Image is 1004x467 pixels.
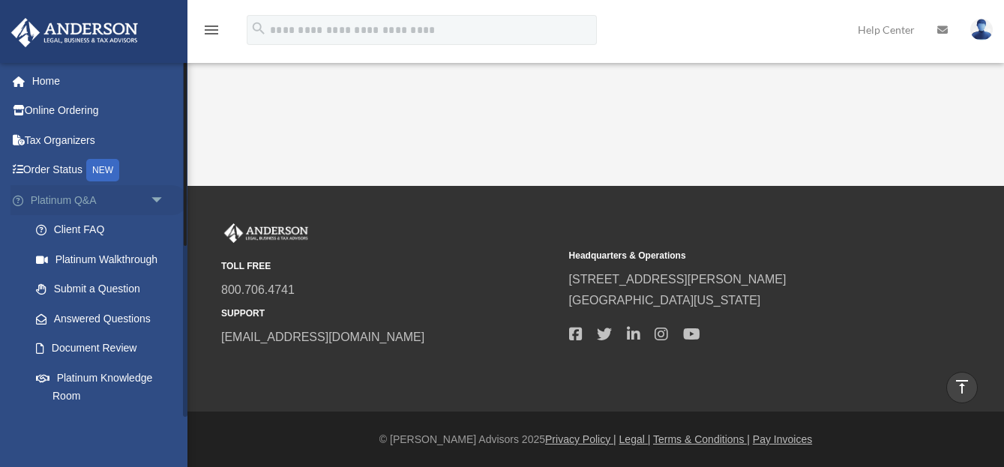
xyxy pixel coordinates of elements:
a: 800.706.4741 [221,283,295,296]
small: Headquarters & Operations [569,248,907,264]
a: [STREET_ADDRESS][PERSON_NAME] [569,273,787,286]
a: Document Review [21,334,187,364]
span: arrow_drop_down [150,185,180,216]
i: vertical_align_top [953,378,971,396]
a: Order StatusNEW [10,155,187,186]
small: SUPPORT [221,306,559,322]
a: Submit a Question [21,274,187,304]
a: [EMAIL_ADDRESS][DOMAIN_NAME] [221,331,424,343]
a: Platinum Knowledge Room [21,363,187,411]
a: Platinum Walkthrough [21,244,180,274]
a: Answered Questions [21,304,187,334]
a: Terms & Conditions | [653,433,750,445]
a: vertical_align_top [946,372,978,403]
a: Online Ordering [10,96,187,126]
i: search [250,20,267,37]
small: TOLL FREE [221,259,559,274]
a: Privacy Policy | [545,433,616,445]
a: Pay Invoices [753,433,812,445]
img: Anderson Advisors Platinum Portal [7,18,142,47]
a: Legal | [619,433,651,445]
a: Platinum Q&Aarrow_drop_down [10,185,187,215]
img: Anderson Advisors Platinum Portal [221,223,311,243]
a: Tax Organizers [10,125,187,155]
a: menu [202,26,220,39]
div: NEW [86,159,119,181]
i: menu [202,21,220,39]
a: Client FAQ [21,215,187,245]
a: Tax & Bookkeeping Packages [21,411,187,459]
a: [GEOGRAPHIC_DATA][US_STATE] [569,294,761,307]
img: User Pic [970,19,993,40]
div: © [PERSON_NAME] Advisors 2025 [187,430,1004,449]
a: Home [10,66,187,96]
